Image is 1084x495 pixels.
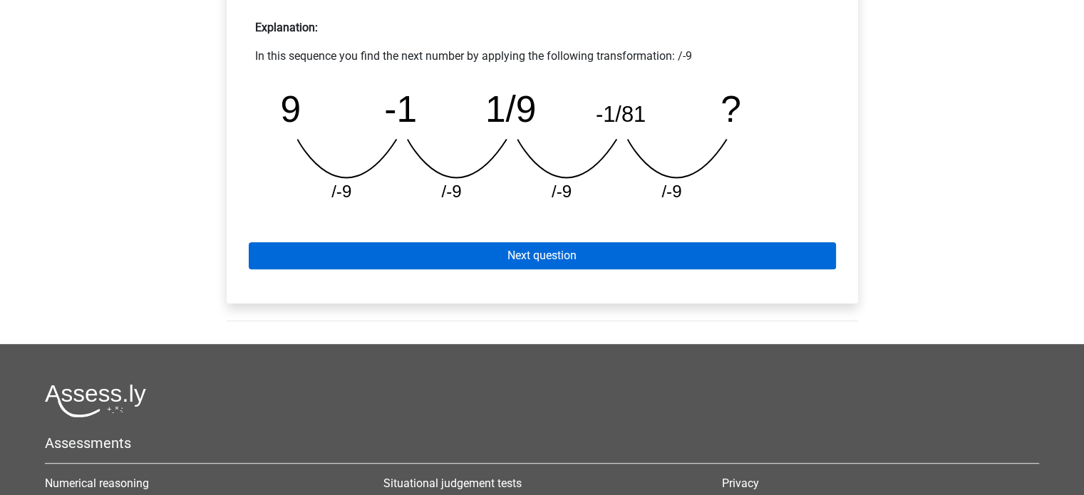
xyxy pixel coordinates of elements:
a: Situational judgement tests [383,476,522,490]
tspan: -1/81 [596,102,646,127]
tspan: 9 [280,88,301,130]
tspan: 1/9 [485,88,537,130]
strong: Explanation: [255,21,318,34]
a: Numerical reasoning [45,476,149,490]
tspan: /-9 [662,182,682,201]
tspan: /-9 [552,182,572,201]
img: Assessly logo [45,384,146,417]
tspan: -1 [384,88,417,130]
p: In this sequence you find the next number by applying the following transformation: /-9 [255,48,830,65]
a: Next question [249,242,836,269]
h5: Assessments [45,434,1039,452]
tspan: /-9 [442,182,462,201]
tspan: /-9 [331,182,351,201]
a: Privacy [722,476,759,490]
tspan: ? [721,88,742,130]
